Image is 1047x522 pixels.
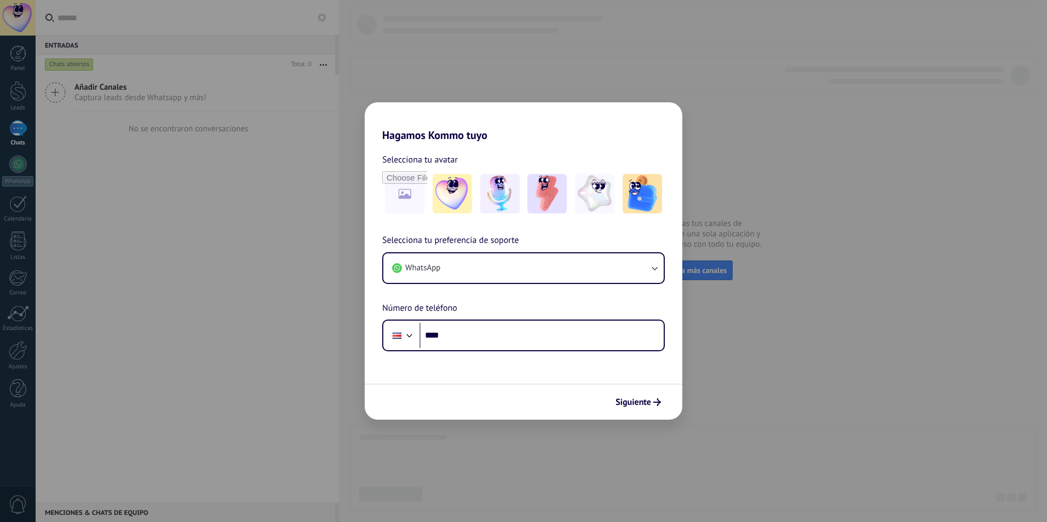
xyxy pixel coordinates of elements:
[382,153,458,167] span: Selecciona tu avatar
[433,174,472,213] img: -1.jpeg
[382,234,519,248] span: Selecciona tu preferencia de soporte
[615,398,651,406] span: Siguiente
[575,174,614,213] img: -4.jpeg
[405,263,440,274] span: WhatsApp
[611,393,666,411] button: Siguiente
[383,253,664,283] button: WhatsApp
[527,174,567,213] img: -3.jpeg
[365,102,682,142] h2: Hagamos Kommo tuyo
[387,324,407,347] div: Costa Rica: + 506
[382,301,457,316] span: Número de teléfono
[623,174,662,213] img: -5.jpeg
[480,174,520,213] img: -2.jpeg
